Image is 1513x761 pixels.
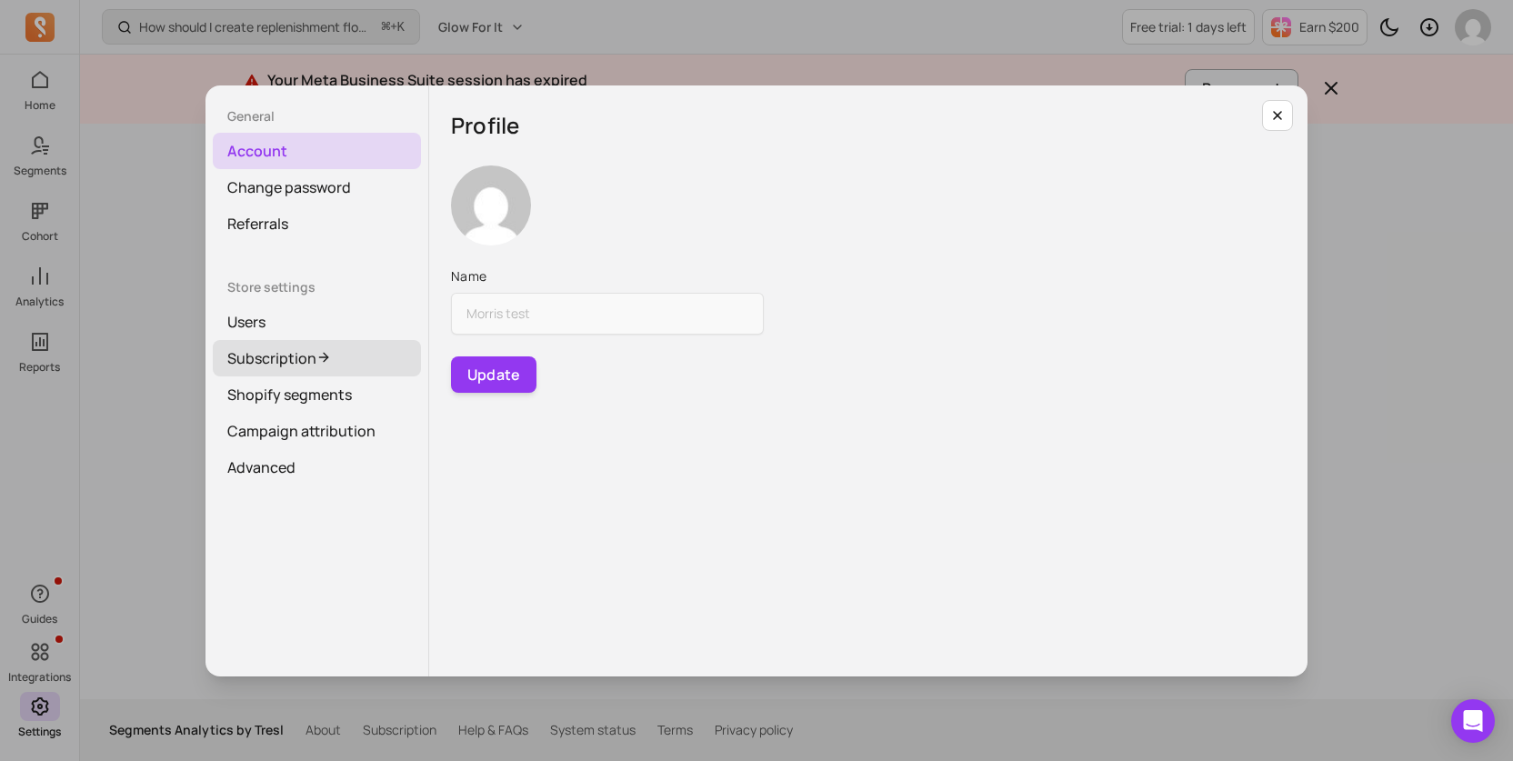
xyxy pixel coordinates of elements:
[451,267,764,285] label: Name
[213,304,421,340] a: Users
[213,340,421,376] a: Subscription
[213,449,421,486] a: Advanced
[213,169,421,205] a: Change password
[213,133,421,169] a: Account
[451,165,531,245] img: profile
[451,356,536,393] button: Update
[213,205,421,242] a: Referrals
[213,413,421,449] a: Campaign attribution
[451,293,764,335] input: Name
[451,107,1286,144] h5: Profile
[213,376,421,413] a: Shopify segments
[213,278,421,296] p: Store settings
[213,107,421,125] p: General
[1451,699,1495,743] div: Open Intercom Messenger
